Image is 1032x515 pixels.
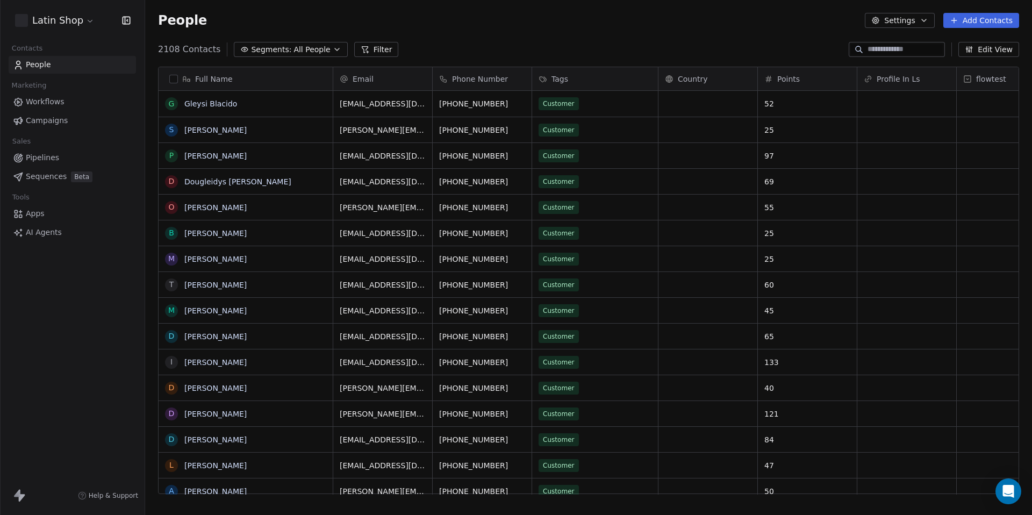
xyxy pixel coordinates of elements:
[439,434,525,445] span: [PHONE_NUMBER]
[340,151,426,161] span: [EMAIL_ADDRESS][DOMAIN_NAME]
[439,98,525,109] span: [PHONE_NUMBER]
[184,461,247,470] a: [PERSON_NAME]
[340,460,426,471] span: [EMAIL_ADDRESS][DOMAIN_NAME]
[539,407,579,420] span: Customer
[184,281,247,289] a: [PERSON_NAME]
[678,74,708,84] span: Country
[169,98,175,110] div: G
[169,485,174,497] div: A
[184,435,247,444] a: [PERSON_NAME]
[439,202,525,213] span: [PHONE_NUMBER]
[439,305,525,316] span: [PHONE_NUMBER]
[26,59,51,70] span: People
[340,202,426,213] span: [PERSON_NAME][EMAIL_ADDRESS][PERSON_NAME][DOMAIN_NAME]
[764,125,850,135] span: 25
[764,254,850,264] span: 25
[439,383,525,394] span: [PHONE_NUMBER]
[251,44,291,55] span: Segments:
[340,305,426,316] span: [EMAIL_ADDRESS][DOMAIN_NAME]
[184,126,247,134] a: [PERSON_NAME]
[184,358,247,367] a: [PERSON_NAME]
[184,487,247,496] a: [PERSON_NAME]
[333,67,432,90] div: Email
[169,279,174,290] div: T
[89,491,138,500] span: Help & Support
[551,74,568,84] span: Tags
[169,176,175,187] div: D
[764,434,850,445] span: 84
[9,168,136,185] a: SequencesBeta
[857,67,956,90] div: Profile In Ls
[13,11,97,30] button: Latin Shop
[169,124,174,135] div: S
[340,125,426,135] span: [PERSON_NAME][EMAIL_ADDRESS][PERSON_NAME][DOMAIN_NAME]
[877,74,920,84] span: Profile In Ls
[539,330,579,343] span: Customer
[340,176,426,187] span: [EMAIL_ADDRESS][DOMAIN_NAME]
[439,331,525,342] span: [PHONE_NUMBER]
[184,229,247,238] a: [PERSON_NAME]
[439,280,525,290] span: [PHONE_NUMBER]
[159,67,333,90] div: Full Name
[764,409,850,419] span: 121
[8,189,34,205] span: Tools
[26,152,59,163] span: Pipelines
[9,56,136,74] a: People
[764,460,850,471] span: 47
[976,74,1006,84] span: flowtest
[340,383,426,394] span: [PERSON_NAME][EMAIL_ADDRESS][DOMAIN_NAME]
[539,382,579,395] span: Customer
[7,40,47,56] span: Contacts
[777,74,800,84] span: Points
[340,331,426,342] span: [EMAIL_ADDRESS][DOMAIN_NAME]
[71,171,92,182] span: Beta
[169,331,175,342] div: D
[170,356,173,368] div: I
[9,112,136,130] a: Campaigns
[539,459,579,472] span: Customer
[439,228,525,239] span: [PHONE_NUMBER]
[184,203,247,212] a: [PERSON_NAME]
[7,77,51,94] span: Marketing
[764,228,850,239] span: 25
[184,332,247,341] a: [PERSON_NAME]
[764,151,850,161] span: 97
[539,201,579,214] span: Customer
[539,304,579,317] span: Customer
[184,384,247,392] a: [PERSON_NAME]
[539,97,579,110] span: Customer
[439,125,525,135] span: [PHONE_NUMBER]
[184,177,291,186] a: Dougleidys [PERSON_NAME]
[340,98,426,109] span: [EMAIL_ADDRESS][DOMAIN_NAME]
[168,253,175,264] div: M
[340,280,426,290] span: [EMAIL_ADDRESS][DOMAIN_NAME]
[539,124,579,137] span: Customer
[26,96,64,108] span: Workflows
[758,67,857,90] div: Points
[958,42,1019,57] button: Edit View
[340,409,426,419] span: [PERSON_NAME][EMAIL_ADDRESS][PERSON_NAME][PERSON_NAME][DOMAIN_NAME]
[943,13,1019,28] button: Add Contacts
[764,202,850,213] span: 55
[439,176,525,187] span: [PHONE_NUMBER]
[764,383,850,394] span: 40
[158,43,220,56] span: 2108 Contacts
[184,152,247,160] a: [PERSON_NAME]
[184,410,247,418] a: [PERSON_NAME]
[169,408,175,419] div: D
[439,460,525,471] span: [PHONE_NUMBER]
[9,205,136,223] a: Apps
[764,486,850,497] span: 50
[26,171,67,182] span: Sequences
[354,42,399,57] button: Filter
[340,434,426,445] span: [EMAIL_ADDRESS][DOMAIN_NAME]
[32,13,83,27] span: Latin Shop
[169,434,175,445] div: D
[8,133,35,149] span: Sales
[539,433,579,446] span: Customer
[764,331,850,342] span: 65
[26,227,62,238] span: AI Agents
[433,67,532,90] div: Phone Number
[353,74,374,84] span: Email
[539,227,579,240] span: Customer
